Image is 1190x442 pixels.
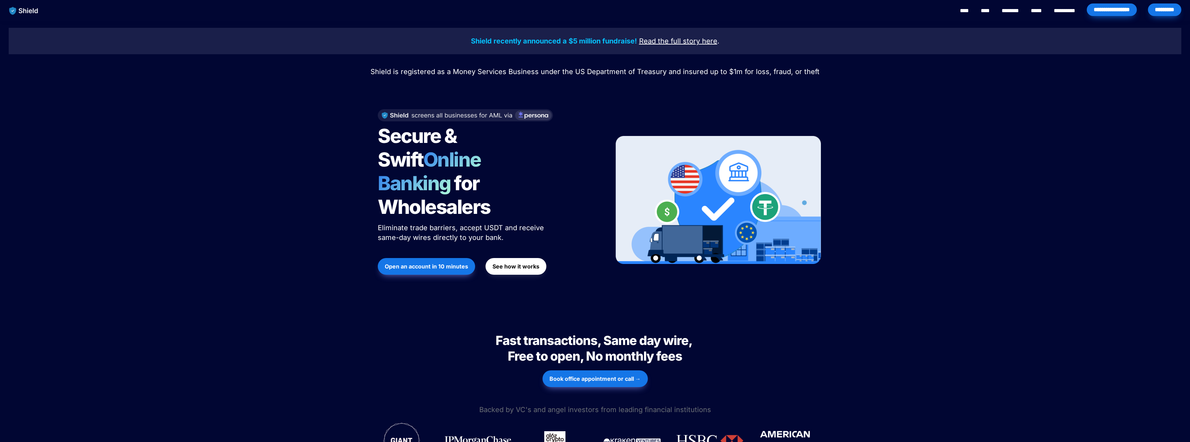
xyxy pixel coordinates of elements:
[492,263,539,270] strong: See how it works
[385,263,468,270] strong: Open an account in 10 minutes
[471,37,637,45] strong: Shield recently announced a $5 million fundraise!
[549,375,641,382] strong: Book office appointment or call →
[543,367,648,391] a: Book office appointment or call →
[370,67,820,76] span: Shield is registered as a Money Services Business under the US Department of Treasury and insured...
[486,258,546,275] button: See how it works
[717,37,719,45] span: .
[378,255,475,278] a: Open an account in 10 minutes
[378,124,460,171] span: Secure & Swift
[639,38,700,45] a: Read the full story
[378,148,488,195] span: Online Banking
[378,171,490,219] span: for Wholesalers
[543,370,648,387] button: Book office appointment or call →
[378,258,475,275] button: Open an account in 10 minutes
[639,37,700,45] u: Read the full story
[702,38,717,45] a: here
[378,224,546,242] span: Eliminate trade barriers, accept USDT and receive same-day wires directly to your bank.
[496,333,694,364] span: Fast transactions, Same day wire, Free to open, No monthly fees
[702,37,717,45] u: here
[6,3,42,18] img: website logo
[486,255,546,278] a: See how it works
[479,405,711,414] span: Backed by VC's and angel investors from leading financial institutions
